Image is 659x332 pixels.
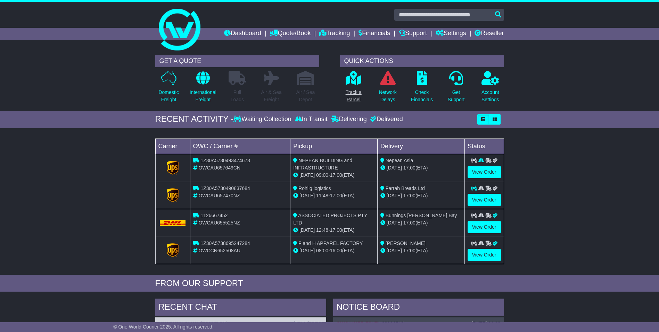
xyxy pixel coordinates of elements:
td: Pickup [290,139,378,154]
div: Delivering [329,116,369,123]
span: s00064746 [202,321,226,326]
p: Air / Sea Depot [296,89,315,103]
p: Domestic Freight [158,89,179,103]
span: 12:48 [316,227,328,233]
a: DomesticFreight [158,71,179,107]
div: ( ) [337,321,501,327]
span: NEPEAN BUILDING and INFRASTRUCTURE [293,158,352,171]
div: Waiting Collection [233,116,293,123]
div: FROM OUR SUPPORT [155,278,504,288]
a: View Order [468,221,501,233]
span: s00064746 [379,321,403,326]
span: [DATE] [299,193,315,198]
span: [DATE] [387,248,402,253]
a: NetworkDelays [378,71,397,107]
div: [DATE] 11:22 [471,321,500,327]
span: 17:00 [330,193,342,198]
span: ASSOCIATED PROJECTS PTY LTD [293,213,367,226]
a: AccountSettings [481,71,500,107]
span: © One World Courier 2025. All rights reserved. [113,324,214,330]
img: GetCarrierServiceLogo [167,188,179,202]
span: [DATE] [299,248,315,253]
a: Tracking [319,28,350,40]
span: [DATE] [387,193,402,198]
span: 1Z30A5730493474678 [200,158,250,163]
p: Account Settings [481,89,499,103]
div: RECENT ACTIVITY - [155,114,234,124]
div: ( ) [159,321,323,327]
td: Carrier [155,139,190,154]
div: In Transit [293,116,329,123]
a: CheckFinancials [411,71,433,107]
span: OWCAU657470NZ [198,193,240,198]
a: Support [399,28,427,40]
a: Settings [436,28,466,40]
span: 17:00 [330,172,342,178]
div: - (ETA) [293,172,374,179]
span: OWCCN652508AU [198,248,240,253]
a: View Order [468,194,501,206]
td: Status [464,139,504,154]
a: Dashboard [224,28,261,40]
p: Check Financials [411,89,433,103]
span: 11:48 [316,193,328,198]
a: GetSupport [447,71,465,107]
span: 17:00 [403,193,415,198]
span: [DATE] [387,165,402,171]
a: Reseller [475,28,504,40]
span: OWCAU657649CN [198,165,240,171]
p: Air & Sea Freight [261,89,282,103]
div: QUICK ACTIONS [340,55,504,67]
a: Financials [359,28,390,40]
span: [DATE] [299,227,315,233]
span: 16:00 [330,248,342,253]
a: OWCAU657470NZ [337,321,378,326]
td: OWC / Carrier # [190,139,290,154]
img: GetCarrierServiceLogo [167,161,179,175]
div: - (ETA) [293,227,374,234]
span: Nepean Asia [386,158,413,163]
span: 1Z30A5738695247284 [200,240,250,246]
span: [DATE] [387,220,402,226]
p: Full Loads [229,89,246,103]
div: (ETA) [380,192,462,199]
a: Quote/Book [270,28,311,40]
span: OWCAU655525NZ [198,220,240,226]
span: 17:00 [403,220,415,226]
div: Delivered [369,116,403,123]
a: Track aParcel [345,71,362,107]
p: Track a Parcel [346,89,362,103]
a: OWCAU657470NZ [159,321,200,326]
div: (ETA) [380,219,462,227]
div: RECENT CHAT [155,299,326,317]
div: [DATE] 11:23 [294,321,322,327]
img: DHL.png [160,220,186,226]
span: Farrah Breads Ltd [386,185,425,191]
div: - (ETA) [293,247,374,254]
p: International Freight [190,89,216,103]
span: [PERSON_NAME] [386,240,426,246]
span: 17:00 [403,165,415,171]
span: [DATE] [299,172,315,178]
p: Get Support [447,89,464,103]
div: GET A QUOTE [155,55,319,67]
span: 17:00 [403,248,415,253]
div: (ETA) [380,247,462,254]
span: Bunnings [PERSON_NAME] Bay [386,213,457,218]
a: View Order [468,249,501,261]
span: 1126667452 [200,213,228,218]
span: 08:00 [316,248,328,253]
span: 09:00 [316,172,328,178]
span: F and H APPAREL FACTORY [298,240,363,246]
p: Network Delays [379,89,396,103]
a: View Order [468,166,501,178]
div: - (ETA) [293,192,374,199]
span: Rohlig logistics [298,185,331,191]
img: GetCarrierServiceLogo [167,243,179,257]
span: 17:00 [330,227,342,233]
td: Delivery [377,139,464,154]
div: NOTICE BOARD [333,299,504,317]
a: InternationalFreight [189,71,217,107]
span: 1Z30A5730490837684 [200,185,250,191]
div: (ETA) [380,164,462,172]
